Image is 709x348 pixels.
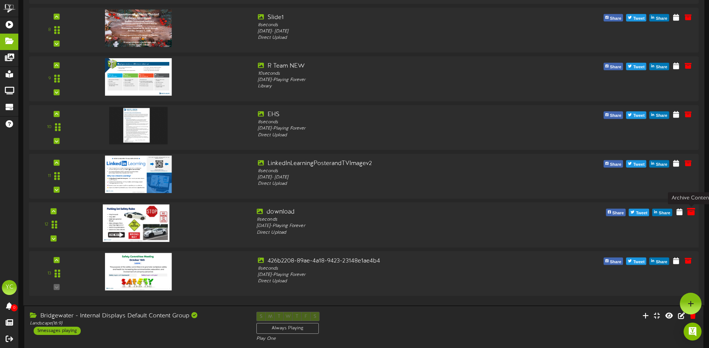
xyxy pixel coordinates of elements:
[604,63,623,70] button: Share
[650,258,669,265] button: Share
[258,28,526,35] div: [DATE] - [DATE]
[48,75,51,82] div: 9
[258,159,526,168] div: LinkedInLearningPosterandTVImagev2
[650,112,669,119] button: Share
[604,160,623,168] button: Share
[634,209,649,217] span: Tweet
[258,35,526,41] div: Direct Upload
[257,229,527,236] div: Direct Upload
[654,63,669,71] span: Share
[258,265,526,271] div: 8 seconds
[654,258,669,266] span: Share
[657,209,672,217] span: Share
[608,112,623,120] span: Share
[258,62,526,71] div: R Team NEW
[109,107,167,144] img: 50c0e73d-9877-47c1-907d-e7a35ab6ef2d.png
[258,77,526,83] div: [DATE] - Playing Forever
[632,112,646,120] span: Tweet
[258,111,526,119] div: EHS
[611,209,625,217] span: Share
[632,15,646,23] span: Tweet
[2,280,17,295] div: YC
[48,173,51,179] div: 11
[258,119,526,125] div: 8 seconds
[654,112,669,120] span: Share
[258,13,526,22] div: Slide1
[47,124,52,131] div: 10
[258,257,526,265] div: 426b2208-89ae-4a18-9423-23148e1ae4b4
[632,258,646,266] span: Tweet
[606,209,626,216] button: Share
[258,125,526,132] div: [DATE] - Playing Forever
[604,258,623,265] button: Share
[654,161,669,169] span: Share
[654,15,669,23] span: Share
[608,258,623,266] span: Share
[684,323,702,341] div: Open Intercom Messenger
[650,63,669,70] button: Share
[258,272,526,278] div: [DATE] - Playing Forever
[103,204,169,242] img: 1f44af0e-1af3-422c-bebb-22e31b951eab.png
[608,63,623,71] span: Share
[30,312,245,320] div: Bridgewater - Internal Displays Default Content Group
[258,278,526,285] div: Direct Upload
[626,14,646,22] button: Tweet
[105,9,172,47] img: 9e729ff3-bad5-42c1-8cd2-5640cf9484d7.jpg
[608,15,623,23] span: Share
[626,160,646,168] button: Tweet
[258,174,526,181] div: [DATE] - [DATE]
[258,22,526,28] div: 8 seconds
[257,223,527,229] div: [DATE] - Playing Forever
[632,63,646,71] span: Tweet
[257,208,527,217] div: download
[626,112,646,119] button: Tweet
[258,71,526,77] div: 10 seconds
[256,336,472,342] div: Play One
[105,58,172,96] img: 657230d9-9fbd-4b3b-8f73-1e6f2f7e606arteam-screen-15jun2022-final.jpg
[257,217,527,223] div: 8 seconds
[48,27,51,33] div: 8
[652,209,672,216] button: Share
[650,160,669,168] button: Share
[629,209,649,216] button: Tweet
[604,112,623,119] button: Share
[258,181,526,187] div: Direct Upload
[105,253,172,290] img: 35294819-57f6-49f9-bc81-b4c494d7264e.jpg
[632,161,646,169] span: Tweet
[47,270,51,277] div: 13
[608,161,623,169] span: Share
[11,304,18,311] span: 0
[105,156,172,193] img: c62a5fb5-4082-4113-a5a7-ea419b5ab90e.jpg
[34,327,81,335] div: 5 messages playing
[256,323,319,334] div: Always Playing
[258,83,526,90] div: Library
[258,132,526,139] div: Direct Upload
[604,14,623,22] button: Share
[30,320,245,327] div: Landscape ( 16:9 )
[258,168,526,174] div: 8 seconds
[626,258,646,265] button: Tweet
[626,63,646,70] button: Tweet
[650,14,669,22] button: Share
[44,222,48,228] div: 12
